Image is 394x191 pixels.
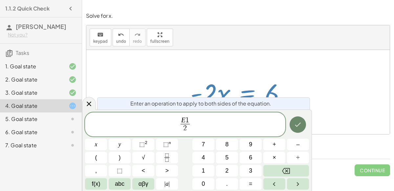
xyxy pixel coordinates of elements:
span: a [164,179,170,188]
span: abc [115,179,124,188]
span: , [95,166,97,175]
button: 7 [192,139,214,150]
button: Placeholder [109,165,131,177]
i: redo [134,31,141,39]
sup: n [169,140,171,145]
span: 2 [183,125,187,132]
span: – [296,140,299,149]
button: Functions [85,178,107,190]
span: 8 [225,140,229,149]
span: fullscreen [150,39,169,44]
span: = [249,179,252,188]
button: y [109,139,131,150]
button: keyboardkeypad [90,29,111,46]
button: Superscript [156,139,178,150]
var: E [181,116,186,124]
span: . [226,179,228,188]
span: f(x) [92,179,100,188]
div: 5. Goal state [5,115,58,123]
span: √ [142,153,145,162]
button: fullscreen [147,29,173,46]
button: , [85,165,107,177]
button: x [85,139,107,150]
span: ⬚ [139,141,145,148]
span: 3 [249,166,252,175]
span: 4 [202,153,205,162]
button: Done [290,116,306,133]
button: 9 [240,139,262,150]
span: ÷ [296,153,300,162]
div: 3. Goal state [5,89,58,97]
button: Alphabet [109,178,131,190]
button: Left arrow [263,178,285,190]
span: Enter an operation to apply to both sides of the equation. [130,100,271,107]
button: Divide [287,152,309,163]
span: αβγ [139,179,148,188]
span: 2 [225,166,229,175]
h4: 1.1.2 Quick Check [5,5,50,12]
button: Less than [132,165,154,177]
i: Task not started. [69,141,77,149]
span: Tasks [16,49,29,56]
span: 7 [202,140,205,149]
span: ( [95,153,97,162]
button: . [216,178,238,190]
p: Solve for x. [86,12,390,20]
span: × [273,153,276,162]
span: [PERSON_NAME] [16,23,66,30]
button: 6 [240,152,262,163]
i: Task not started. [69,115,77,123]
button: 0 [192,178,214,190]
div: 7. Goal state [5,141,58,149]
span: 0 [202,179,205,188]
i: undo [118,31,124,39]
button: Plus [263,139,285,150]
span: y [119,140,121,149]
span: | [164,180,166,187]
button: Absolute value [156,178,178,190]
button: 2 [216,165,238,177]
button: Times [263,152,285,163]
button: Greek alphabet [132,178,154,190]
i: Task started. [69,102,77,110]
span: 1 [186,117,189,124]
span: > [165,166,169,175]
button: 8 [216,139,238,150]
span: undo [116,39,126,44]
div: 2. Goal state [5,76,58,84]
span: | [168,180,170,187]
button: redoredo [129,29,145,46]
span: 6 [249,153,252,162]
i: Task finished and correct. [69,62,77,70]
button: Fraction [156,152,178,163]
span: 1 [202,166,205,175]
span: redo [133,39,142,44]
div: 4. Goal state [5,102,58,110]
button: 5 [216,152,238,163]
span: x [95,140,98,149]
button: 3 [240,165,262,177]
span: ⬚ [163,141,169,148]
button: Squared [132,139,154,150]
span: keypad [93,39,108,44]
button: Square root [132,152,154,163]
button: Backspace [263,165,309,177]
span: < [142,166,145,175]
button: ) [109,152,131,163]
div: 6. Goal state [5,128,58,136]
button: Greater than [156,165,178,177]
button: Minus [287,139,309,150]
div: 1. Goal state [5,62,58,70]
button: Right arrow [287,178,309,190]
i: Task finished and correct. [69,89,77,97]
button: ( [85,152,107,163]
i: keyboard [97,31,103,39]
button: 4 [192,152,214,163]
span: 5 [225,153,229,162]
span: ⬚ [117,166,122,175]
button: Equals [240,178,262,190]
button: undoundo [113,29,130,46]
button: 1 [192,165,214,177]
i: Task not started. [69,128,77,136]
div: Not you? [8,32,77,38]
